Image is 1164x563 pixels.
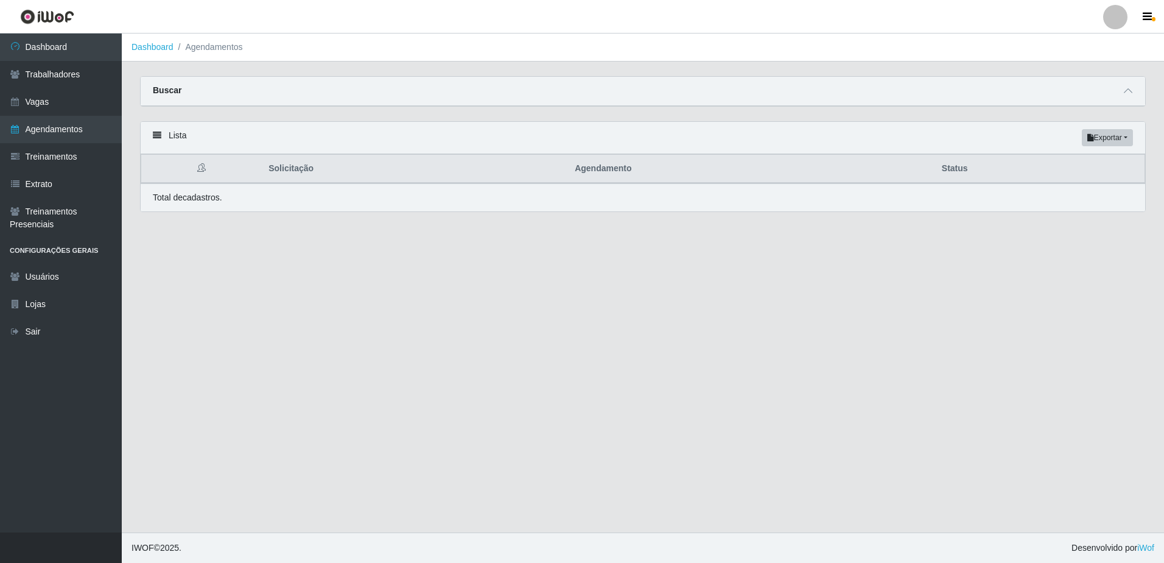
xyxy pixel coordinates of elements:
[131,42,174,52] a: Dashboard
[131,543,154,553] span: IWOF
[934,155,1145,183] th: Status
[567,155,934,183] th: Agendamento
[261,155,567,183] th: Solicitação
[174,41,243,54] li: Agendamentos
[1082,129,1133,146] button: Exportar
[122,34,1164,62] nav: breadcrumb
[1071,542,1154,554] span: Desenvolvido por
[20,9,74,24] img: CoreUI Logo
[131,542,181,554] span: © 2025 .
[153,191,222,204] p: Total de cadastros.
[1137,543,1154,553] a: iWof
[141,122,1145,154] div: Lista
[153,85,181,95] strong: Buscar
